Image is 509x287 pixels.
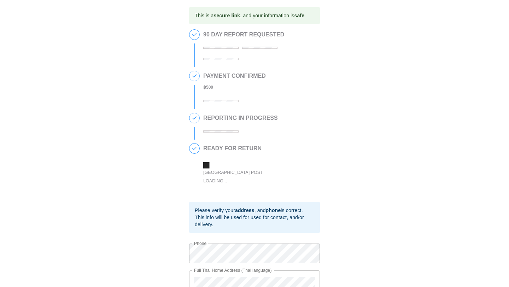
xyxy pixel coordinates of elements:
[294,13,304,18] b: safe
[266,207,281,213] b: phone
[195,214,314,228] div: This info will be used for used for contact, and/or delivery.
[203,145,309,152] h2: READY FOR RETURN
[203,85,213,90] b: ฿ 500
[203,73,266,79] h2: PAYMENT CONFIRMED
[195,207,314,214] div: Please verify your , and is correct.
[195,9,306,22] div: This is a , and your information is .
[189,30,199,40] span: 1
[203,168,277,185] div: [GEOGRAPHIC_DATA] Post Loading...
[213,13,240,18] b: secure link
[203,31,316,38] h2: 90 DAY REPORT REQUESTED
[203,115,278,121] h2: REPORTING IN PROGRESS
[189,143,199,153] span: 4
[189,113,199,123] span: 3
[189,71,199,81] span: 2
[235,207,255,213] b: address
